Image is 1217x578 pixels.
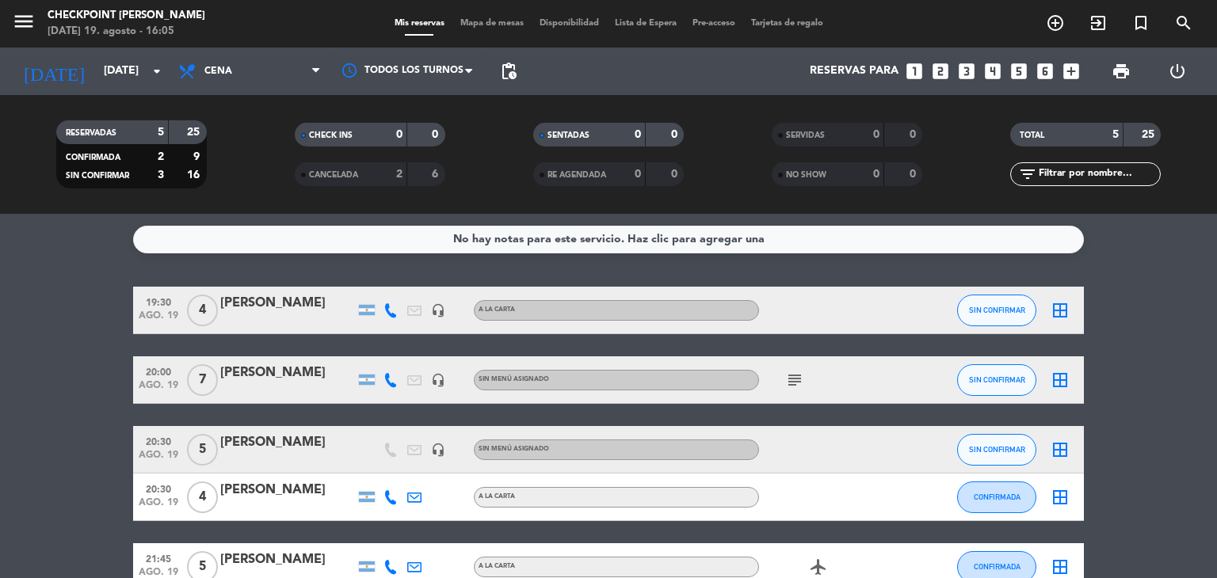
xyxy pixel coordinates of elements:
[220,293,355,314] div: [PERSON_NAME]
[635,129,641,140] strong: 0
[1051,301,1070,320] i: border_all
[957,481,1036,513] button: CONFIRMADA
[547,171,606,179] span: RE AGENDADA
[139,432,178,450] span: 20:30
[139,292,178,310] span: 19:30
[139,310,178,329] span: ago. 19
[48,8,205,24] div: Checkpoint [PERSON_NAME]
[499,62,518,81] span: pending_actions
[809,557,828,576] i: airplanemode_active
[139,497,178,515] span: ago. 19
[396,169,402,180] strong: 2
[1037,165,1160,183] input: Filtrar por nombre...
[1142,129,1158,140] strong: 25
[957,364,1036,396] button: SIN CONFIRMAR
[1018,165,1037,184] i: filter_list
[309,171,358,179] span: CANCELADA
[220,549,355,570] div: [PERSON_NAME]
[147,62,166,81] i: arrow_drop_down
[1112,62,1131,81] span: print
[635,169,641,180] strong: 0
[786,171,826,179] span: NO SHOW
[187,364,218,396] span: 7
[1051,371,1070,390] i: border_all
[974,562,1021,571] span: CONFIRMADA
[1168,62,1187,81] i: power_settings_new
[974,492,1021,501] span: CONFIRMADA
[158,169,164,181] strong: 3
[1051,440,1070,459] i: border_all
[12,10,36,39] button: menu
[66,129,116,137] span: RESERVADAS
[479,376,549,382] span: Sin menú asignado
[432,129,441,140] strong: 0
[743,19,831,28] span: Tarjetas de regalo
[158,151,164,162] strong: 2
[1089,13,1108,32] i: exit_to_app
[1009,61,1029,82] i: looks_5
[1051,488,1070,507] i: border_all
[956,61,977,82] i: looks_3
[187,295,218,326] span: 4
[607,19,685,28] span: Lista de Espera
[873,129,879,140] strong: 0
[187,127,203,138] strong: 25
[957,434,1036,466] button: SIN CONFIRMAR
[187,169,203,181] strong: 16
[969,306,1025,314] span: SIN CONFIRMAR
[532,19,607,28] span: Disponibilidad
[1131,13,1150,32] i: turned_in_not
[810,65,898,78] span: Reservas para
[982,61,1003,82] i: looks_4
[139,549,178,567] span: 21:45
[220,363,355,383] div: [PERSON_NAME]
[685,19,743,28] span: Pre-acceso
[1174,13,1193,32] i: search
[220,432,355,453] div: [PERSON_NAME]
[1020,131,1044,139] span: TOTAL
[187,481,218,513] span: 4
[431,373,445,387] i: headset_mic
[785,371,804,390] i: subject
[1149,48,1205,95] div: LOG OUT
[12,54,96,89] i: [DATE]
[431,443,445,457] i: headset_mic
[187,434,218,466] span: 5
[12,10,36,33] i: menu
[873,169,879,180] strong: 0
[671,169,681,180] strong: 0
[432,169,441,180] strong: 6
[139,362,178,380] span: 20:00
[969,445,1025,454] span: SIN CONFIRMAR
[396,129,402,140] strong: 0
[1061,61,1082,82] i: add_box
[671,129,681,140] strong: 0
[309,131,353,139] span: CHECK INS
[479,446,549,452] span: Sin menú asignado
[453,230,765,249] div: No hay notas para este servicio. Haz clic para agregar una
[1112,129,1119,140] strong: 5
[48,24,205,40] div: [DATE] 19. agosto - 16:05
[910,169,919,180] strong: 0
[158,127,164,138] strong: 5
[66,172,129,180] span: SIN CONFIRMAR
[786,131,825,139] span: SERVIDAS
[387,19,452,28] span: Mis reservas
[193,151,203,162] strong: 9
[957,295,1036,326] button: SIN CONFIRMAR
[139,380,178,398] span: ago. 19
[139,479,178,497] span: 20:30
[220,480,355,500] div: [PERSON_NAME]
[969,375,1025,384] span: SIN CONFIRMAR
[431,303,445,318] i: headset_mic
[547,131,589,139] span: SENTADAS
[1051,557,1070,576] i: border_all
[910,129,919,140] strong: 0
[1035,61,1055,82] i: looks_6
[139,450,178,468] span: ago. 19
[479,306,515,313] span: A LA CARTA
[930,61,951,82] i: looks_two
[204,66,232,77] span: Cena
[479,493,515,500] span: A LA CARTA
[904,61,925,82] i: looks_one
